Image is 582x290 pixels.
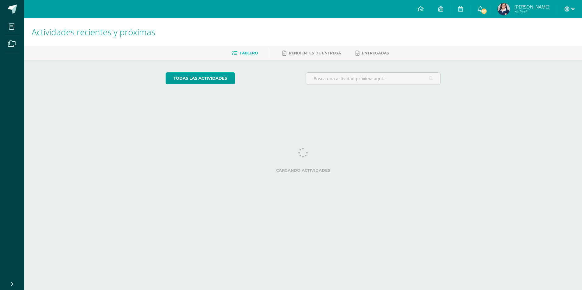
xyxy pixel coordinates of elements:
span: Tablero [240,51,258,55]
a: Entregadas [356,48,389,58]
span: 83 [480,8,487,15]
span: [PERSON_NAME] [514,4,549,10]
span: Mi Perfil [514,9,549,14]
a: todas las Actividades [166,72,235,84]
span: Entregadas [362,51,389,55]
input: Busca una actividad próxima aquí... [306,73,441,85]
label: Cargando actividades [166,168,441,173]
a: Pendientes de entrega [282,48,341,58]
a: Tablero [232,48,258,58]
span: Actividades recientes y próximas [32,26,155,38]
span: Pendientes de entrega [289,51,341,55]
img: 067751ae98dcbabc3ba6d592e166cf8b.png [498,3,510,15]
